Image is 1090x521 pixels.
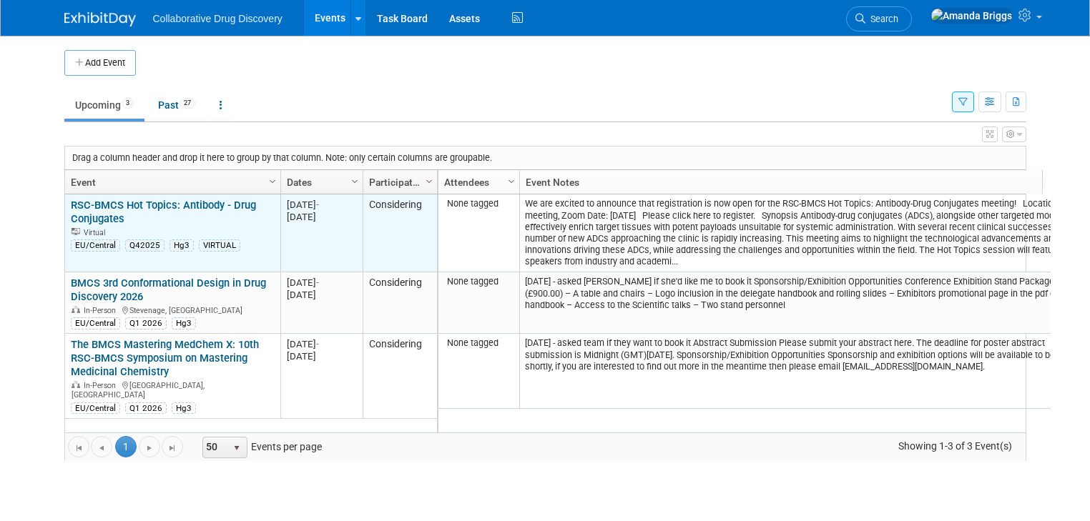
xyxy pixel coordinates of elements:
[125,402,167,414] div: Q1 2026
[144,442,155,454] span: Go to the next page
[72,306,80,313] img: In-Person Event
[84,306,120,315] span: In-Person
[231,442,242,454] span: select
[363,334,437,418] td: Considering
[287,170,353,194] a: Dates
[423,176,435,187] span: Column Settings
[72,381,80,388] img: In-Person Event
[203,437,227,457] span: 50
[71,199,256,225] a: RSC-BMCS Hot Topics: Antibody - Drug Conjugates
[931,8,1013,24] img: Amanda Briggs
[363,272,437,334] td: Considering
[147,91,206,119] a: Past27
[71,170,271,194] a: Event
[71,379,274,400] div: [GEOGRAPHIC_DATA], [GEOGRAPHIC_DATA]
[167,442,178,454] span: Go to the last page
[68,436,89,457] a: Go to the first page
[316,277,319,288] span: -
[443,276,514,287] div: None tagged
[363,194,437,272] td: Considering
[287,350,356,362] div: [DATE]
[172,402,196,414] div: Hg3
[287,211,356,223] div: [DATE]
[64,12,136,26] img: ExhibitDay
[162,436,183,457] a: Go to the last page
[71,304,274,316] div: Stevenage, [GEOGRAPHIC_DATA]
[199,239,240,251] div: VIRTUAL
[347,170,363,192] a: Column Settings
[72,228,80,235] img: Virtual Event
[84,381,120,390] span: In-Person
[349,176,360,187] span: Column Settings
[287,289,356,301] div: [DATE]
[71,239,120,251] div: EU/Central
[115,436,137,457] span: 1
[287,338,356,350] div: [DATE]
[506,176,517,187] span: Column Settings
[122,98,134,109] span: 3
[64,91,144,119] a: Upcoming3
[504,170,519,192] a: Column Settings
[71,277,266,303] a: BMCS 3rd Conformational Design in Drug Discovery 2026
[139,436,160,457] a: Go to the next page
[443,337,514,349] div: None tagged
[443,198,514,209] div: None tagged
[172,317,196,329] div: Hg3
[153,13,283,24] span: Collaborative Drug Discovery
[184,436,336,457] span: Events per page
[267,176,278,187] span: Column Settings
[369,170,428,194] a: Participation
[316,339,319,349] span: -
[64,50,136,76] button: Add Event
[84,228,109,237] span: Virtual
[421,170,437,192] a: Column Settings
[265,170,280,192] a: Column Settings
[71,317,120,329] div: EU/Central
[287,199,356,211] div: [DATE]
[125,239,165,251] div: Q42025
[71,338,259,378] a: The BMCS Mastering MedChem X: 10th RSC-BMCS Symposium on Mastering Medicinal Chemistry
[846,6,912,31] a: Search
[170,239,194,251] div: Hg3
[125,317,167,329] div: Q1 2026
[96,442,107,454] span: Go to the previous page
[91,436,112,457] a: Go to the previous page
[71,402,120,414] div: EU/Central
[73,442,84,454] span: Go to the first page
[865,14,898,24] span: Search
[526,170,1085,194] a: Event Notes
[316,199,319,210] span: -
[444,170,510,194] a: Attendees
[180,98,195,109] span: 27
[885,436,1025,456] span: Showing 1-3 of 3 Event(s)
[65,147,1026,169] div: Drag a column header and drop it here to group by that column. Note: only certain columns are gro...
[287,277,356,289] div: [DATE]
